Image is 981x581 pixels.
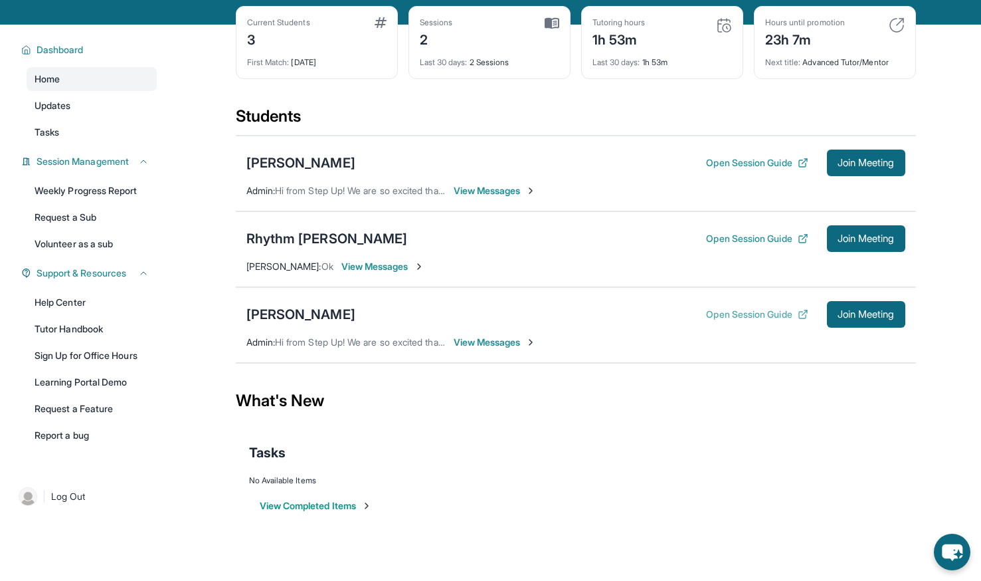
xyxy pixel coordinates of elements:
button: chat-button [934,534,970,570]
div: [PERSON_NAME] [246,305,355,324]
img: card [889,17,905,33]
span: View Messages [341,260,424,273]
span: [PERSON_NAME] : [246,261,321,272]
a: Help Center [27,290,157,314]
div: 23h 7m [765,28,845,49]
button: Join Meeting [827,225,905,252]
button: Session Management [31,155,149,168]
span: Admin : [246,185,275,196]
span: Last 30 days : [592,57,640,67]
div: 2 [420,28,453,49]
span: Join Meeting [838,235,895,243]
a: Request a Sub [27,205,157,229]
div: Advanced Tutor/Mentor [765,49,905,68]
a: Learning Portal Demo [27,370,157,394]
span: Admin : [246,336,275,348]
span: Join Meeting [838,310,895,318]
a: Tutor Handbook [27,317,157,341]
div: 2 Sessions [420,49,559,68]
span: First Match : [247,57,290,67]
div: No Available Items [249,475,903,486]
span: Updates [35,99,71,112]
button: Open Session Guide [706,156,808,170]
div: What's New [236,372,916,430]
a: Tasks [27,120,157,144]
img: user-img [19,487,37,506]
a: Weekly Progress Report [27,179,157,203]
div: Sessions [420,17,453,28]
img: card [716,17,732,33]
div: [PERSON_NAME] [246,154,355,172]
a: Volunteer as a sub [27,232,157,256]
button: Open Session Guide [706,232,808,245]
span: Log Out [51,490,86,503]
div: Hours until promotion [765,17,845,28]
span: Support & Resources [37,267,126,280]
span: Join Meeting [838,159,895,167]
button: Join Meeting [827,150,905,176]
span: View Messages [454,184,537,197]
button: Support & Resources [31,267,149,280]
div: 3 [247,28,310,49]
img: Chevron-Right [525,185,536,196]
button: Join Meeting [827,301,905,328]
span: Next title : [765,57,801,67]
a: |Log Out [13,482,157,511]
img: card [545,17,559,29]
a: Sign Up for Office Hours [27,344,157,368]
div: Tutoring hours [592,17,646,28]
span: Tasks [35,126,59,139]
img: Chevron-Right [414,261,424,272]
a: Updates [27,94,157,118]
div: Rhythm [PERSON_NAME] [246,229,408,248]
span: Dashboard [37,43,84,57]
img: Chevron-Right [525,337,536,348]
span: Ok [321,261,333,272]
div: Current Students [247,17,310,28]
span: Tasks [249,443,286,462]
img: card [375,17,387,28]
span: Session Management [37,155,129,168]
span: Last 30 days : [420,57,468,67]
a: Home [27,67,157,91]
button: Dashboard [31,43,149,57]
div: [DATE] [247,49,387,68]
div: Students [236,106,916,135]
span: View Messages [454,336,537,349]
button: Open Session Guide [706,308,808,321]
span: Home [35,72,60,86]
button: View Completed Items [260,499,372,513]
div: 1h 53m [592,28,646,49]
a: Request a Feature [27,397,157,421]
a: Report a bug [27,423,157,447]
div: 1h 53m [592,49,732,68]
span: | [43,489,46,505]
